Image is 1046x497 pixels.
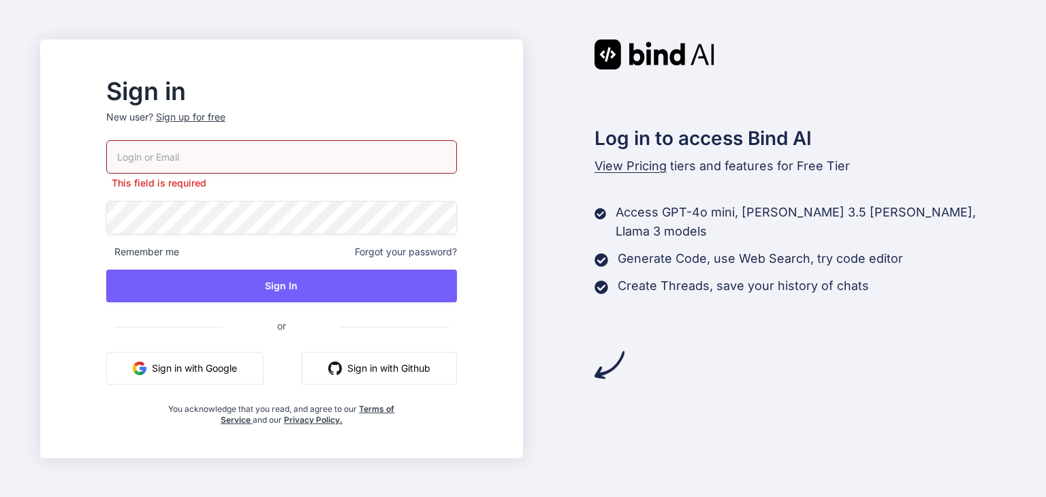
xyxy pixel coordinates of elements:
[106,80,457,102] h2: Sign in
[595,159,667,173] span: View Pricing
[355,245,457,259] span: Forgot your password?
[595,350,624,380] img: arrow
[595,157,1006,176] p: tiers and features for Free Tier
[106,245,179,259] span: Remember me
[106,352,264,385] button: Sign in with Google
[616,203,1006,241] p: Access GPT-4o mini, [PERSON_NAME] 3.5 [PERSON_NAME], Llama 3 models
[328,362,342,375] img: github
[595,39,714,69] img: Bind AI logo
[165,396,399,426] div: You acknowledge that you read, and agree to our and our
[595,124,1006,153] h2: Log in to access Bind AI
[156,110,225,124] div: Sign up for free
[106,270,457,302] button: Sign In
[618,276,869,295] p: Create Threads, save your history of chats
[106,110,457,140] p: New user?
[302,352,457,385] button: Sign in with Github
[223,309,340,342] span: or
[106,176,457,190] p: This field is required
[618,249,903,268] p: Generate Code, use Web Search, try code editor
[133,362,146,375] img: google
[221,404,395,425] a: Terms of Service
[284,415,343,425] a: Privacy Policy.
[106,140,457,174] input: Login or Email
